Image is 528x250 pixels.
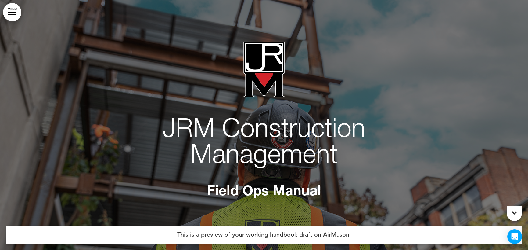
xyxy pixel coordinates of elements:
[243,42,285,98] img: jrm-logo-graphics.svg
[3,3,21,21] a: MENU
[6,226,522,244] h4: This is a preview of your working handbook draft on AirMason.
[507,229,522,244] div: Open Intercom Messenger
[163,118,365,170] span: JRM Construction Management
[207,186,321,199] span: Field Ops Manual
